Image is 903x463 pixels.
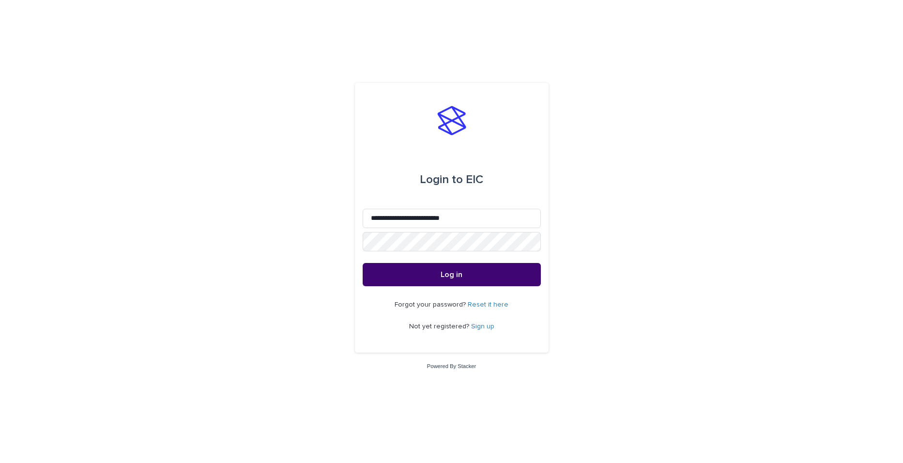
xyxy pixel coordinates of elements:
[441,271,462,278] span: Log in
[427,363,476,369] a: Powered By Stacker
[409,323,471,330] span: Not yet registered?
[471,323,494,330] a: Sign up
[363,263,541,286] button: Log in
[395,301,468,308] span: Forgot your password?
[437,106,466,135] img: stacker-logo-s-only.png
[420,174,463,185] span: Login to
[468,301,508,308] a: Reset it here
[420,166,483,193] div: EIC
